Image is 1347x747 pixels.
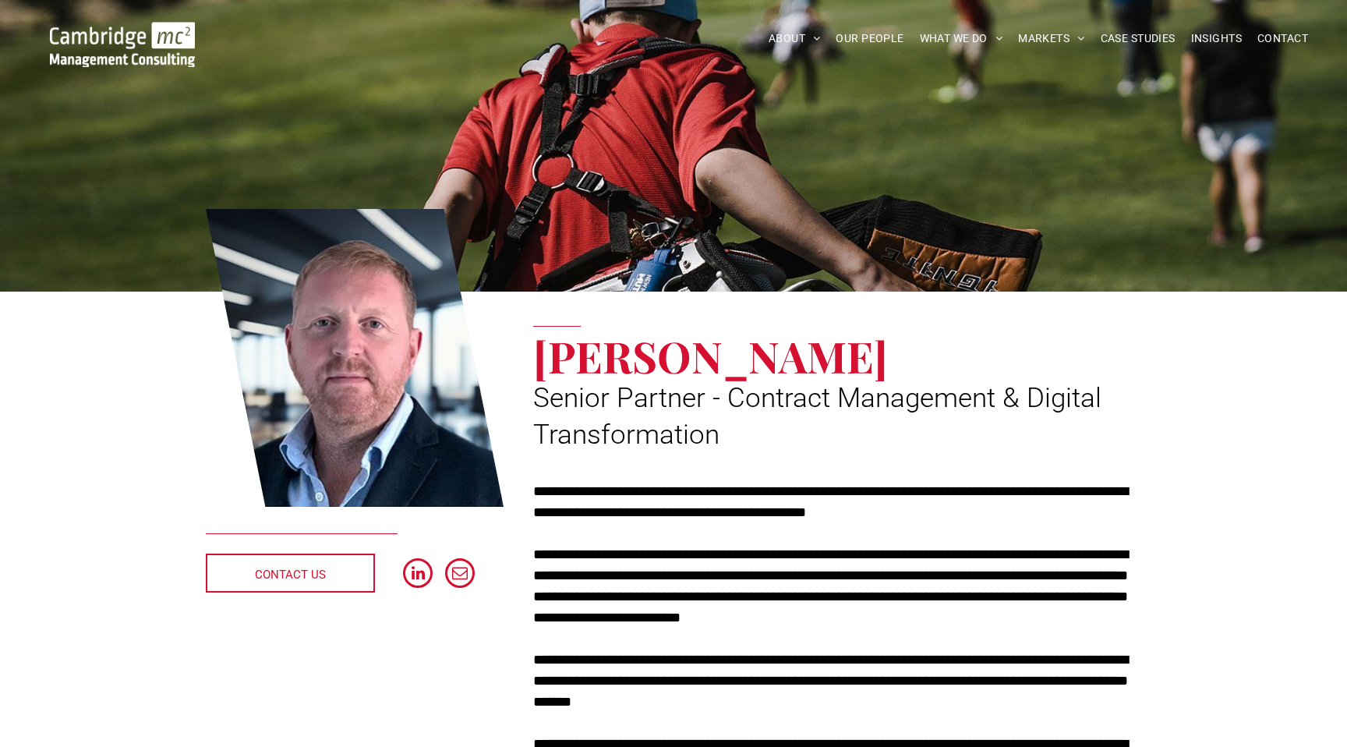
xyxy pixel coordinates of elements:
span: Senior Partner - Contract Management & Digital Transformation [533,382,1101,451]
img: Go to Homepage [50,22,195,67]
a: linkedin [403,558,433,592]
span: [PERSON_NAME] [533,327,888,384]
a: OUR PEOPLE [828,27,911,51]
a: email [445,558,475,592]
a: CONTACT US [206,554,375,593]
a: MARKETS [1010,27,1092,51]
a: Your Business Transformed | Cambridge Management Consulting [50,24,195,41]
a: ABOUT [761,27,829,51]
a: WHAT WE DO [912,27,1011,51]
a: INSIGHTS [1183,27,1250,51]
a: CONTACT [1250,27,1316,51]
a: Digital Transformation | Darren Sheppard | Senior Partner - Contract Management [206,207,504,509]
a: CASE STUDIES [1093,27,1183,51]
span: CONTACT US [255,555,326,594]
